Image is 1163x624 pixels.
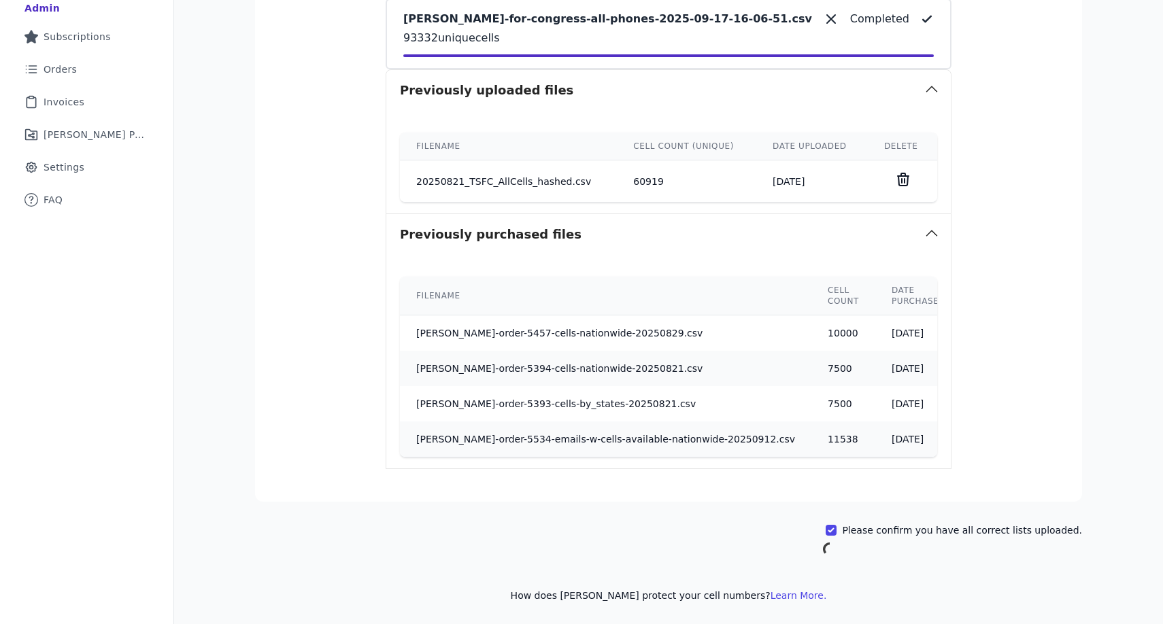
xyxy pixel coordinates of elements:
[44,160,84,174] span: Settings
[617,133,756,160] th: Cell count (unique)
[850,11,909,27] p: Completed
[11,54,163,84] a: Orders
[11,120,163,150] a: [PERSON_NAME] Performance
[400,81,573,100] h3: Previously uploaded files
[811,277,875,315] th: Cell count
[771,589,827,602] button: Learn More.
[386,214,951,255] button: Previously purchased files
[875,421,962,457] td: [DATE]
[400,315,811,351] td: [PERSON_NAME]-order-5457-cells-nationwide-20250829.csv
[811,315,875,351] td: 10000
[11,22,163,52] a: Subscriptions
[11,185,163,215] a: FAQ
[875,277,962,315] th: Date purchased
[400,386,811,421] td: [PERSON_NAME]-order-5393-cells-by_states-20250821.csv
[11,87,163,117] a: Invoices
[386,70,951,111] button: Previously uploaded files
[400,421,811,457] td: [PERSON_NAME]-order-5534-emails-w-cells-available-nationwide-20250912.csv
[868,133,937,160] th: Delete
[400,160,617,203] td: 20250821_TSFC_AllCells_hashed.csv
[875,351,962,386] td: [DATE]
[617,160,756,203] td: 60919
[811,421,875,457] td: 11538
[842,523,1082,537] label: Please confirm you have all correct lists uploaded.
[811,386,875,421] td: 7500
[24,1,60,15] div: Admin
[756,160,868,203] td: [DATE]
[44,95,84,109] span: Invoices
[875,386,962,421] td: [DATE]
[44,128,146,141] span: [PERSON_NAME] Performance
[403,11,812,27] p: [PERSON_NAME]-for-congress-all-phones-2025-09-17-16-06-51.csv
[811,351,875,386] td: 7500
[400,225,581,244] h3: Previously purchased files
[44,193,63,207] span: FAQ
[11,152,163,182] a: Settings
[255,589,1082,602] p: How does [PERSON_NAME] protect your cell numbers?
[44,63,77,76] span: Orders
[756,133,868,160] th: Date uploaded
[875,315,962,351] td: [DATE]
[44,30,111,44] span: Subscriptions
[403,30,934,46] p: 93332 unique cells
[400,133,617,160] th: Filename
[400,351,811,386] td: [PERSON_NAME]-order-5394-cells-nationwide-20250821.csv
[400,277,811,315] th: Filename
